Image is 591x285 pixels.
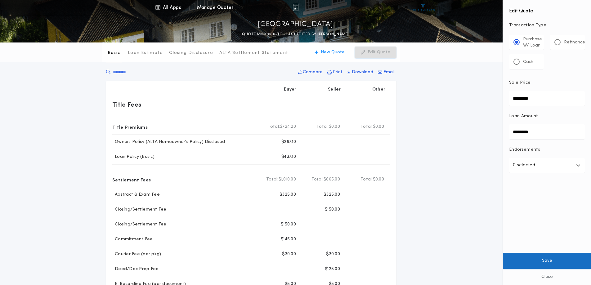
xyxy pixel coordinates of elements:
p: Compare [303,69,323,75]
p: Title Premiums [112,122,148,132]
button: Compare [296,67,325,78]
p: [GEOGRAPHIC_DATA] [258,20,333,29]
p: Deed/Doc Prep Fee [112,266,159,272]
p: Closing Disclosure [169,50,213,56]
span: $1,010.00 [279,176,296,183]
input: Sale Price [509,91,585,106]
p: $325.00 [280,192,296,198]
p: Closing/Settlement Fee [112,221,167,228]
p: QUOTE MN-10106-TC - LAST EDITED BY [PERSON_NAME] [242,31,349,38]
p: New Quote [321,49,345,56]
button: Download [345,67,375,78]
p: Title Fees [112,100,141,109]
p: $30.00 [282,251,296,257]
p: Transaction Type [509,22,585,29]
button: Email [376,67,396,78]
input: Loan Amount [509,124,585,139]
p: Settlement Fees [112,175,151,185]
p: $150.00 [325,207,340,213]
p: $30.00 [326,251,340,257]
p: Commitment Fee [112,236,153,243]
b: Total: [311,176,324,183]
p: $145.00 [281,236,296,243]
p: Print [333,69,343,75]
p: Sale Price [509,80,531,86]
span: $0.00 [373,124,384,130]
span: $0.00 [329,124,340,130]
p: Endorsements [509,147,585,153]
b: Total: [266,176,279,183]
p: 0 selected [513,162,535,169]
button: Save [503,253,591,269]
p: Buyer [284,87,296,93]
p: Refinance [564,39,585,46]
p: $437.10 [281,154,296,160]
img: vs-icon [411,4,435,11]
button: 0 selected [509,158,585,173]
h4: Edit Quote [509,4,585,15]
p: Loan Amount [509,113,538,119]
p: $150.00 [281,221,296,228]
b: Total: [268,124,280,130]
button: New Quote [308,47,351,58]
p: Edit Quote [368,49,390,56]
p: ALTA Settlement Statement [219,50,288,56]
span: $0.00 [373,176,384,183]
p: Closing/Settlement Fee [112,207,167,213]
span: $665.00 [324,176,340,183]
button: Close [503,269,591,285]
p: Loan Estimate [128,50,163,56]
span: $724.20 [280,124,296,130]
p: Cash [523,59,533,65]
img: img [293,4,298,11]
p: Other [372,87,385,93]
p: Basic [108,50,120,56]
p: $287.10 [281,139,296,145]
p: Loan Policy (Basic) [112,154,154,160]
p: Purchase W/ Loan [523,36,542,49]
p: Courier Fee (per pkg) [112,251,161,257]
p: Owners Policy (ALTA Homeowner's Policy) Disclosed [112,139,225,145]
p: $125.00 [325,266,340,272]
button: Print [325,67,344,78]
p: Download [352,69,373,75]
p: Email [383,69,395,75]
button: Edit Quote [355,47,396,58]
p: Seller [328,87,341,93]
b: Total: [360,124,373,130]
p: Abstract & Exam Fee [112,192,160,198]
b: Total: [316,124,329,130]
p: $325.00 [324,192,340,198]
b: Total: [360,176,373,183]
